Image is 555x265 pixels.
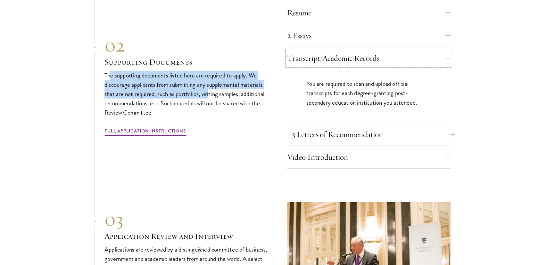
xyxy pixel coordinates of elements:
[104,34,268,57] div: 02
[287,5,451,20] button: Resume
[287,51,451,66] button: Transcript/Academic Records
[104,127,186,137] a: Full Application Instructions
[287,28,451,43] button: 2 Essays
[306,79,431,107] p: You are required to scan and upload official transcripts for each degree-granting post-secondary ...
[104,208,268,231] div: 03
[104,57,268,68] h3: Supporting Documents
[104,231,268,242] h3: Application Review and Interview
[287,149,451,165] button: Video Introduction
[104,71,268,117] p: The supporting documents listed here are required to apply. We discourage applicants from submitt...
[292,127,455,142] button: 3 Letters of Recommendation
